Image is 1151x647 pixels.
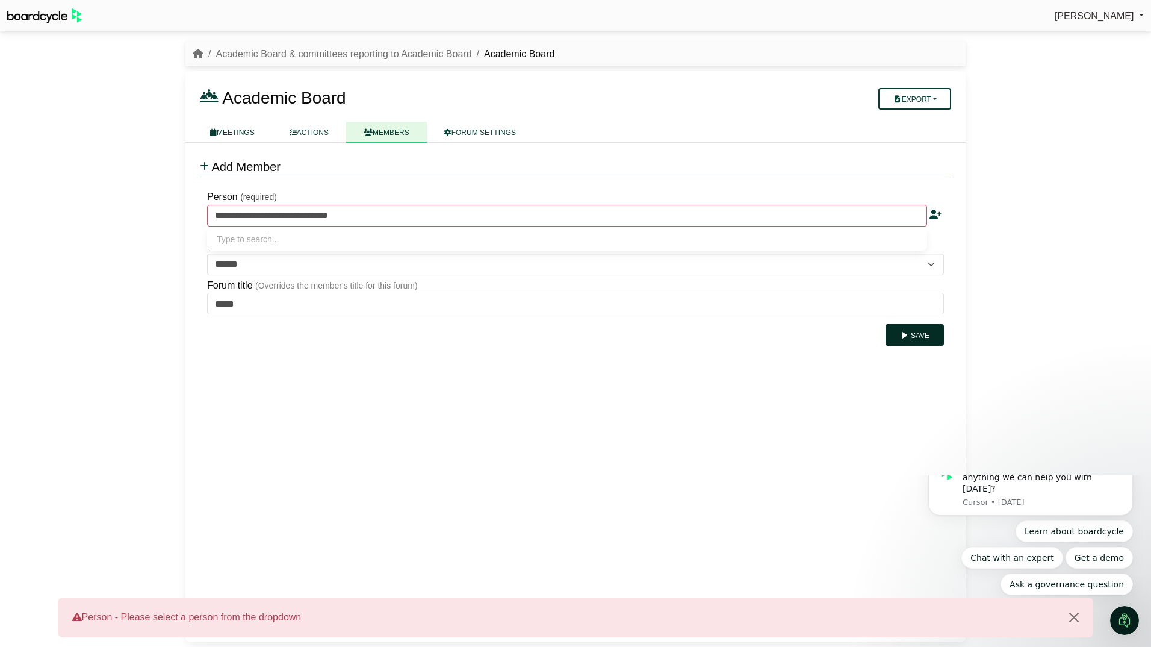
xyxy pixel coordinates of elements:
[886,324,944,346] button: Save
[878,88,951,110] button: Export
[1055,8,1144,24] a: [PERSON_NAME]
[51,72,153,93] button: Quick reply: Chat with an expert
[58,598,1094,637] div: Person - Please select a person from the dropdown
[910,475,1151,641] iframe: Intercom notifications message
[207,278,253,293] label: Forum title
[1055,11,1134,21] span: [PERSON_NAME]
[1110,606,1139,635] iframe: Intercom live chat
[207,189,238,205] label: Person
[105,45,223,67] button: Quick reply: Learn about boardcycle
[155,72,223,93] button: Quick reply: Get a demo
[240,192,277,202] small: (required)
[255,281,418,290] small: (Overrides the member's title for this forum)
[52,22,214,33] p: Message from Cursor, sent 2d ago
[427,122,533,143] a: FORUM SETTINGS
[211,160,281,173] span: Add Member
[929,207,942,223] div: Add a new person
[193,122,272,143] a: MEETINGS
[216,49,471,59] a: Academic Board & committees reporting to Academic Board
[18,45,223,120] div: Quick reply options
[272,122,346,143] a: ACTIONS
[346,122,427,143] a: MEMBERS
[90,98,223,120] button: Quick reply: Ask a governance question
[7,8,82,23] img: BoardcycleBlackGreen-aaafeed430059cb809a45853b8cf6d952af9d84e6e89e1f1685b34bfd5cb7d64.svg
[207,228,927,251] div: menu-options
[472,46,555,62] li: Academic Board
[193,46,554,62] nav: breadcrumb
[1055,598,1093,637] button: Close
[222,89,346,107] span: Academic Board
